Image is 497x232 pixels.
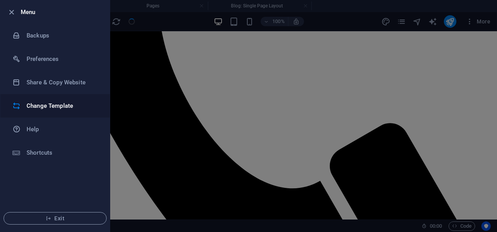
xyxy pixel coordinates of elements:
[27,78,99,87] h6: Share & Copy Website
[4,212,107,225] button: Exit
[21,7,104,17] h6: Menu
[27,101,99,111] h6: Change Template
[10,215,100,221] span: Exit
[27,125,99,134] h6: Help
[27,31,99,40] h6: Backups
[27,54,99,64] h6: Preferences
[0,118,110,141] a: Help
[27,148,99,157] h6: Shortcuts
